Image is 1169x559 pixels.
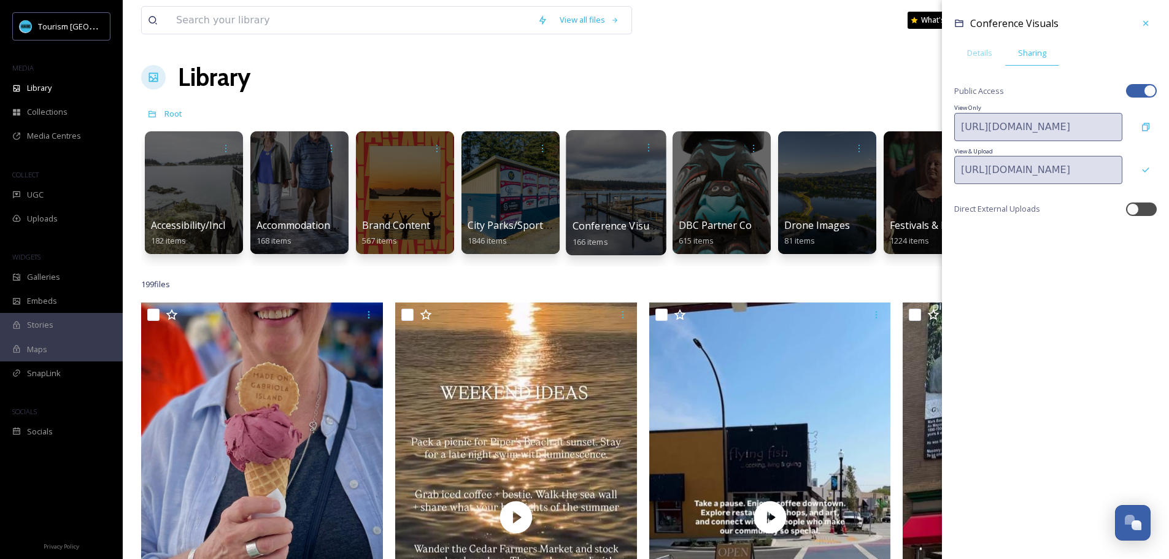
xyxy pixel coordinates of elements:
span: Uploads [27,213,58,225]
a: Accommodations by Biz168 items [257,220,365,246]
a: Conference Visuals166 items [573,220,663,247]
span: Brand Content [362,218,430,232]
span: Accessibility/Inclusivity [151,218,255,232]
span: Media Centres [27,130,81,142]
span: 182 items [151,235,186,246]
span: MEDIA [12,63,34,72]
input: Search your library [170,7,531,34]
span: 199 file s [141,279,170,290]
span: 1846 items [468,235,507,246]
a: What's New [908,12,969,29]
a: Drone Images81 items [784,220,850,246]
a: Festivals & Events1224 items [890,220,971,246]
a: Library [178,59,250,96]
button: Open Chat [1115,505,1151,541]
span: 615 items [679,235,714,246]
a: DBC Partner Contrent615 items [679,220,781,246]
span: Direct External Uploads [954,203,1040,215]
img: tourism_nanaimo_logo.jpeg [20,20,32,33]
a: Brand Content567 items [362,220,430,246]
span: Collections [27,106,68,118]
span: 1224 items [890,235,929,246]
span: Socials [27,426,53,438]
span: WIDGETS [12,252,41,261]
span: Conference Visuals [573,219,663,233]
span: COLLECT [12,170,39,179]
span: SOCIALS [12,407,37,416]
span: DBC Partner Contrent [679,218,781,232]
span: Embeds [27,295,57,307]
span: Stories [27,319,53,331]
span: View & Upload [954,147,1157,156]
span: Library [27,82,52,94]
span: Privacy Policy [44,542,79,550]
a: Privacy Policy [44,538,79,553]
span: Galleries [27,271,60,283]
span: Maps [27,344,47,355]
span: UGC [27,189,44,201]
span: 81 items [784,235,815,246]
a: Accessibility/Inclusivity182 items [151,220,255,246]
span: Drone Images [784,218,850,232]
span: Tourism [GEOGRAPHIC_DATA] [38,20,148,32]
span: Accommodations by Biz [257,218,365,232]
a: Root [164,106,182,121]
span: City Parks/Sport Images [468,218,579,232]
span: Festivals & Events [890,218,971,232]
span: 567 items [362,235,397,246]
span: SnapLink [27,368,61,379]
a: View all files [554,8,625,32]
span: 168 items [257,235,291,246]
a: City Parks/Sport Images1846 items [468,220,579,246]
span: Root [164,108,182,119]
span: 166 items [573,236,608,247]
